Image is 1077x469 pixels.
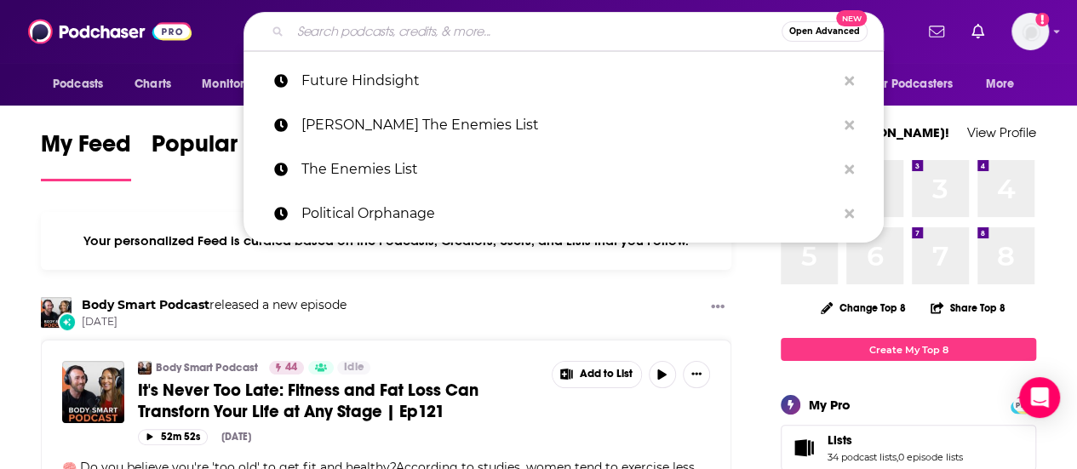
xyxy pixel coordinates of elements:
[683,361,710,388] button: Show More Button
[41,297,72,328] img: Body Smart Podcast
[781,338,1036,361] a: Create My Top 8
[301,147,836,192] p: The Enemies List
[269,361,304,375] a: 44
[202,72,262,96] span: Monitoring
[301,59,836,103] p: Future Hindsight
[290,18,782,45] input: Search podcasts, credits, & more...
[897,451,898,463] span: ,
[243,103,884,147] a: [PERSON_NAME] The Enemies List
[138,380,478,422] span: It's Never Too Late: Fitness and Fat Loss Can Transforn Your Life at Any Stage | Ep121
[787,436,821,460] a: Lists
[789,27,860,36] span: Open Advanced
[1013,398,1034,411] span: PRO
[152,129,296,181] a: Popular Feed
[62,361,124,423] img: It's Never Too Late: Fitness and Fat Loss Can Transforn Your Life at Any Stage | Ep121
[152,129,296,169] span: Popular Feed
[138,361,152,375] img: Body Smart Podcast
[82,297,209,312] a: Body Smart Podcast
[337,361,370,375] a: Idle
[156,361,258,375] a: Body Smart Podcast
[828,432,852,448] span: Lists
[28,15,192,48] img: Podchaser - Follow, Share and Rate Podcasts
[1035,13,1049,26] svg: Add a profile image
[974,68,1036,100] button: open menu
[828,432,963,448] a: Lists
[285,359,297,376] span: 44
[243,59,884,103] a: Future Hindsight
[138,380,540,422] a: It's Never Too Late: Fitness and Fat Loss Can Transforn Your Life at Any Stage | Ep121
[704,297,731,318] button: Show More Button
[138,429,208,445] button: 52m 52s
[58,312,77,331] div: New Episode
[782,21,868,42] button: Open AdvancedNew
[922,17,951,46] a: Show notifications dropdown
[243,192,884,236] a: Political Orphanage
[41,212,731,270] div: Your personalized Feed is curated based on the Podcasts, Creators, Users, and Lists that you Follow.
[1019,377,1060,418] div: Open Intercom Messenger
[967,124,1036,140] a: View Profile
[860,68,977,100] button: open menu
[190,68,284,100] button: open menu
[965,17,991,46] a: Show notifications dropdown
[811,297,916,318] button: Change Top 8
[1011,13,1049,50] button: Show profile menu
[301,192,836,236] p: Political Orphanage
[123,68,181,100] a: Charts
[836,10,867,26] span: New
[828,451,897,463] a: 34 podcast lists
[553,362,641,387] button: Show More Button
[344,359,364,376] span: Idle
[221,431,251,443] div: [DATE]
[1011,13,1049,50] span: Logged in as AtriaBooks
[1013,398,1034,410] a: PRO
[301,103,836,147] p: Rick Wilson The Enemies List
[243,147,884,192] a: The Enemies List
[135,72,171,96] span: Charts
[871,72,953,96] span: For Podcasters
[243,12,884,51] div: Search podcasts, credits, & more...
[41,129,131,181] a: My Feed
[41,68,125,100] button: open menu
[580,368,633,380] span: Add to List
[82,297,347,313] h3: released a new episode
[930,291,1006,324] button: Share Top 8
[986,72,1015,96] span: More
[82,315,347,329] span: [DATE]
[53,72,103,96] span: Podcasts
[1011,13,1049,50] img: User Profile
[41,129,131,169] span: My Feed
[809,397,851,413] div: My Pro
[898,451,963,463] a: 0 episode lists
